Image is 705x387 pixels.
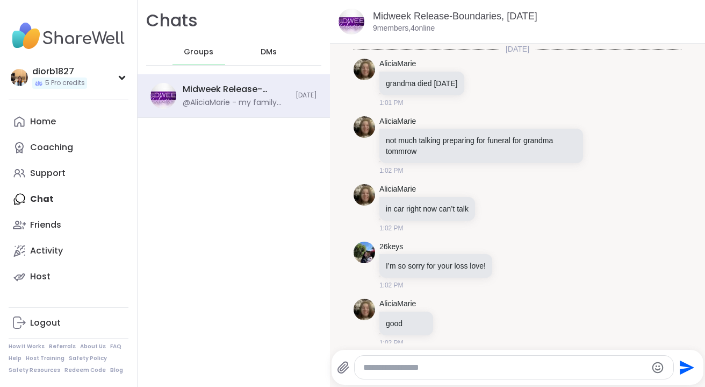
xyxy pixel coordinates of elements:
img: https://sharewell-space-live.sfo3.digitaloceanspaces.com/user-generated/ddf01a60-9946-47ee-892f-d... [354,299,375,320]
p: not much talking preparing for funeral for grandma tommrow [386,135,577,157]
a: Redeem Code [64,367,106,374]
div: @AliciaMarie - my family and friends [183,97,289,108]
div: Logout [30,317,61,329]
span: [DATE] [296,91,317,100]
iframe: Spotlight [118,142,126,151]
a: Support [9,160,128,186]
img: Midweek Release-Boundaries, Sep 10 [339,9,364,34]
span: 1:01 PM [379,98,404,108]
span: DMs [261,47,277,58]
a: AliciaMarie [379,59,416,69]
span: 5 Pro credits [45,79,85,88]
img: https://sharewell-space-live.sfo3.digitaloceanspaces.com/user-generated/ddf01a60-9946-47ee-892f-d... [354,59,375,80]
span: 1:02 PM [379,223,404,233]
a: AliciaMarie [379,184,416,195]
a: How It Works [9,343,45,350]
iframe: Spotlight [280,47,289,55]
a: Safety Policy [69,355,107,362]
a: Coaching [9,135,128,160]
div: Activity [30,245,63,257]
div: diorb1827 [32,66,87,78]
a: Help [9,355,21,362]
a: Friends [9,212,128,238]
p: grandma died [DATE] [386,78,458,89]
a: Home [9,109,128,135]
h1: Chats [146,9,198,33]
a: AliciaMarie [379,116,416,127]
a: Midweek Release-Boundaries, [DATE] [373,11,537,22]
div: Coaching [30,142,73,153]
img: diorb1827 [11,69,28,86]
span: 1:02 PM [379,166,404,175]
div: Home [30,116,56,128]
button: Emoji picker [651,361,664,374]
span: 1:02 PM [379,280,404,290]
a: Blog [110,367,123,374]
div: Support [30,167,66,179]
a: AliciaMarie [379,299,416,309]
p: in car right now can’t talk [386,203,469,214]
span: Groups [184,47,213,58]
p: good [386,318,427,329]
p: 9 members, 4 online [373,23,435,34]
img: https://sharewell-space-live.sfo3.digitaloceanspaces.com/user-generated/ddf01a60-9946-47ee-892f-d... [354,116,375,138]
img: https://sharewell-space-live.sfo3.digitaloceanspaces.com/user-generated/082ea3b1-ef62-441a-a23b-2... [354,242,375,263]
span: 1:02 PM [379,338,404,348]
img: ShareWell Nav Logo [9,17,128,55]
img: https://sharewell-space-live.sfo3.digitaloceanspaces.com/user-generated/ddf01a60-9946-47ee-892f-d... [354,184,375,206]
div: Midweek Release-Boundaries, [DATE] [183,83,289,95]
a: Logout [9,310,128,336]
a: Safety Resources [9,367,60,374]
a: FAQ [110,343,121,350]
a: Host [9,264,128,290]
img: Midweek Release-Boundaries, Sep 10 [150,83,176,109]
a: 26keys [379,242,403,252]
a: Activity [9,238,128,264]
button: Send [674,355,698,379]
textarea: Type your message [363,362,646,373]
a: About Us [80,343,106,350]
div: Friends [30,219,61,231]
a: Referrals [49,343,76,350]
div: Host [30,271,51,283]
p: I’m so sorry for your loss love! [386,261,486,271]
a: Host Training [26,355,64,362]
span: [DATE] [499,44,536,54]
